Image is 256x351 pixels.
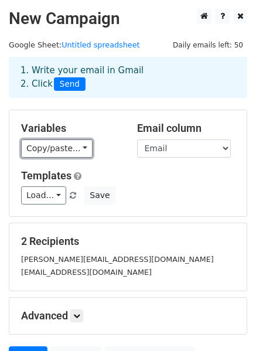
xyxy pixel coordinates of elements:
[21,255,214,264] small: [PERSON_NAME][EMAIL_ADDRESS][DOMAIN_NAME]
[137,122,235,135] h5: Email column
[21,309,235,322] h5: Advanced
[62,40,139,49] a: Untitled spreadsheet
[21,235,235,248] h5: 2 Recipients
[21,122,120,135] h5: Variables
[21,139,93,158] a: Copy/paste...
[21,169,71,182] a: Templates
[197,295,256,351] iframe: Chat Widget
[84,186,115,205] button: Save
[169,39,247,52] span: Daily emails left: 50
[54,77,86,91] span: Send
[9,40,140,49] small: Google Sheet:
[9,9,247,29] h2: New Campaign
[21,268,152,277] small: [EMAIL_ADDRESS][DOMAIN_NAME]
[12,64,244,91] div: 1. Write your email in Gmail 2. Click
[169,40,247,49] a: Daily emails left: 50
[21,186,66,205] a: Load...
